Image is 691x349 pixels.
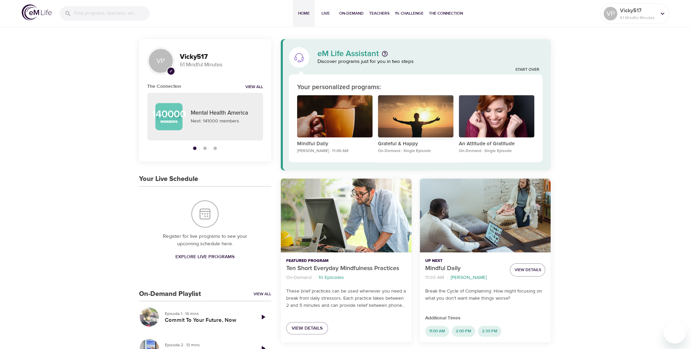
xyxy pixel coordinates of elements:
[153,233,258,248] p: Register for live programs to see your upcoming schedule here.
[425,273,504,282] nav: breadcrumb
[22,4,52,20] img: logo
[175,253,235,261] span: Explore Live Programs
[297,140,373,148] p: Mindful Daily
[281,179,412,252] button: Ten Short Everyday Mindfulness Practices
[314,273,316,282] li: ·
[664,322,686,344] iframe: Button to launch messaging window
[165,317,249,324] h5: Commit To Your Future, Now
[317,10,334,17] span: Live
[173,251,237,263] a: Explore Live Programs
[297,95,373,140] button: Mindful Daily
[459,148,534,154] p: On-Demand · Single Episode
[297,83,381,93] p: Your personalized programs:
[425,258,504,264] p: Up Next
[620,6,656,15] p: Vicky517
[245,84,263,90] a: View all notifications
[286,274,312,281] p: On-Demand
[297,148,373,154] p: [PERSON_NAME] · 11:00 AM
[139,175,198,183] h3: Your Live Schedule
[152,109,186,119] p: 140000
[180,61,263,69] p: 61 Mindful Minutes
[478,326,501,337] div: 2:30 PM
[296,10,312,17] span: Home
[510,263,545,277] button: View Details
[292,324,323,333] span: View Details
[286,264,406,273] p: Ten Short Everyday Mindfulness Practices
[147,83,181,90] h6: The Connection
[191,200,219,228] img: Your Live Schedule
[459,95,534,140] button: An Attitude of Gratitude
[459,140,534,148] p: An Attitude of Gratitude
[286,322,328,335] a: View Details
[425,264,504,273] p: Mindful Daily
[425,326,449,337] div: 11:00 AM
[451,274,487,281] p: [PERSON_NAME]
[180,53,263,61] h3: Vicky517
[286,288,406,309] p: These brief practices can be used whenever you need a break from daily stressors. Each practice t...
[255,309,271,325] a: Play Episode
[425,288,545,302] p: Break the Cycle of Complaining: How might focusing on what you don't want make things worse?
[478,328,501,334] span: 2:30 PM
[452,328,475,334] span: 2:00 PM
[191,109,255,118] p: Mental Health America
[425,328,449,334] span: 11:00 AM
[318,274,344,281] p: 10 Episodes
[165,342,249,348] p: Episode 2 · 13 mins
[425,274,444,281] p: 11:00 AM
[378,148,453,154] p: On-Demand · Single Episode
[286,258,406,264] p: Featured Program
[447,273,448,282] li: ·
[317,58,543,66] p: Discover programs just for you in two steps
[620,15,656,21] p: 61 Mindful Minutes
[294,52,305,63] img: eM Life Assistant
[429,10,463,17] span: The Connection
[165,311,249,317] p: Episode 1 · 14 mins
[378,140,453,148] p: Grateful & Happy
[514,266,541,273] span: View Details
[147,47,174,74] div: VP
[191,118,255,125] p: Next: 141000 members
[604,7,617,20] div: VP
[515,67,539,73] a: Start Over
[139,307,159,327] button: Commit To Your Future, Now
[452,326,475,337] div: 2:00 PM
[254,291,271,297] a: View All
[74,6,150,21] input: Find programs, teachers, etc...
[420,179,551,252] button: Mindful Daily
[395,10,424,17] span: 1% Challenge
[369,10,390,17] span: Teachers
[286,273,406,282] nav: breadcrumb
[160,119,177,124] p: Members
[378,95,453,140] button: Grateful & Happy
[139,290,201,298] h3: On-Demand Playlist
[425,315,545,322] p: Additional Times
[339,10,364,17] span: On-Demand
[317,50,379,58] p: eM Life Assistant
